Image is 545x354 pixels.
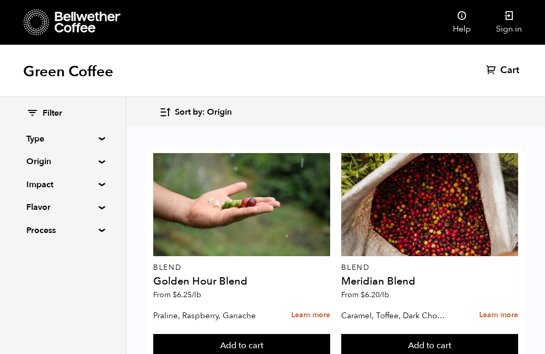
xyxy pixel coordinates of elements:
a: Cart [486,64,522,77]
span: From [153,290,201,300]
span: From [341,290,389,300]
summary: Impact [26,178,99,191]
span: Filter [43,108,62,119]
a: Learn more [291,304,330,327]
h4: Meridian Blend [341,276,518,287]
span: /lb [192,290,201,300]
p: Caramel, Toffee, Dark Chocolate [341,308,447,323]
summary: Process [26,224,99,237]
summary: Origin [26,155,99,168]
span: $ [173,290,177,300]
bdi: 6.20 [361,290,389,300]
span: Sort by: Origin [175,107,232,118]
bdi: 6.25 [173,290,201,300]
span: $ [361,290,365,300]
h1: Green Coffee [23,62,113,81]
a: Learn more [479,304,518,327]
span: Cart [500,64,519,77]
h4: Golden Hour Blend [153,276,330,287]
summary: Type [26,133,99,145]
p: Praline, Raspberry, Ganache [153,308,259,323]
span: /lb [380,290,389,300]
p: Blend [341,264,518,271]
p: Blend [153,264,330,271]
summary: Flavor [26,201,99,214]
button: Sort by: Origin [159,100,232,125]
